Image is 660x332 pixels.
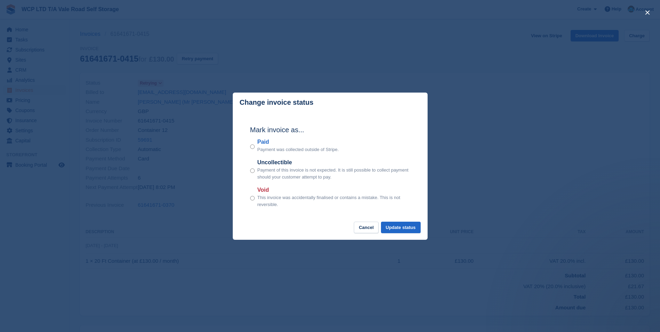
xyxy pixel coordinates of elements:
[257,167,410,180] p: Payment of this invoice is not expected. It is still possible to collect payment should your cust...
[257,186,410,194] label: Void
[257,138,339,146] label: Paid
[257,158,410,167] label: Uncollectible
[240,98,313,106] p: Change invoice status
[642,7,653,18] button: close
[257,194,410,208] p: This invoice was accidentally finalised or contains a mistake. This is not reversible.
[250,125,410,135] h2: Mark invoice as...
[381,222,421,233] button: Update status
[257,146,339,153] p: Payment was collected outside of Stripe.
[354,222,379,233] button: Cancel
